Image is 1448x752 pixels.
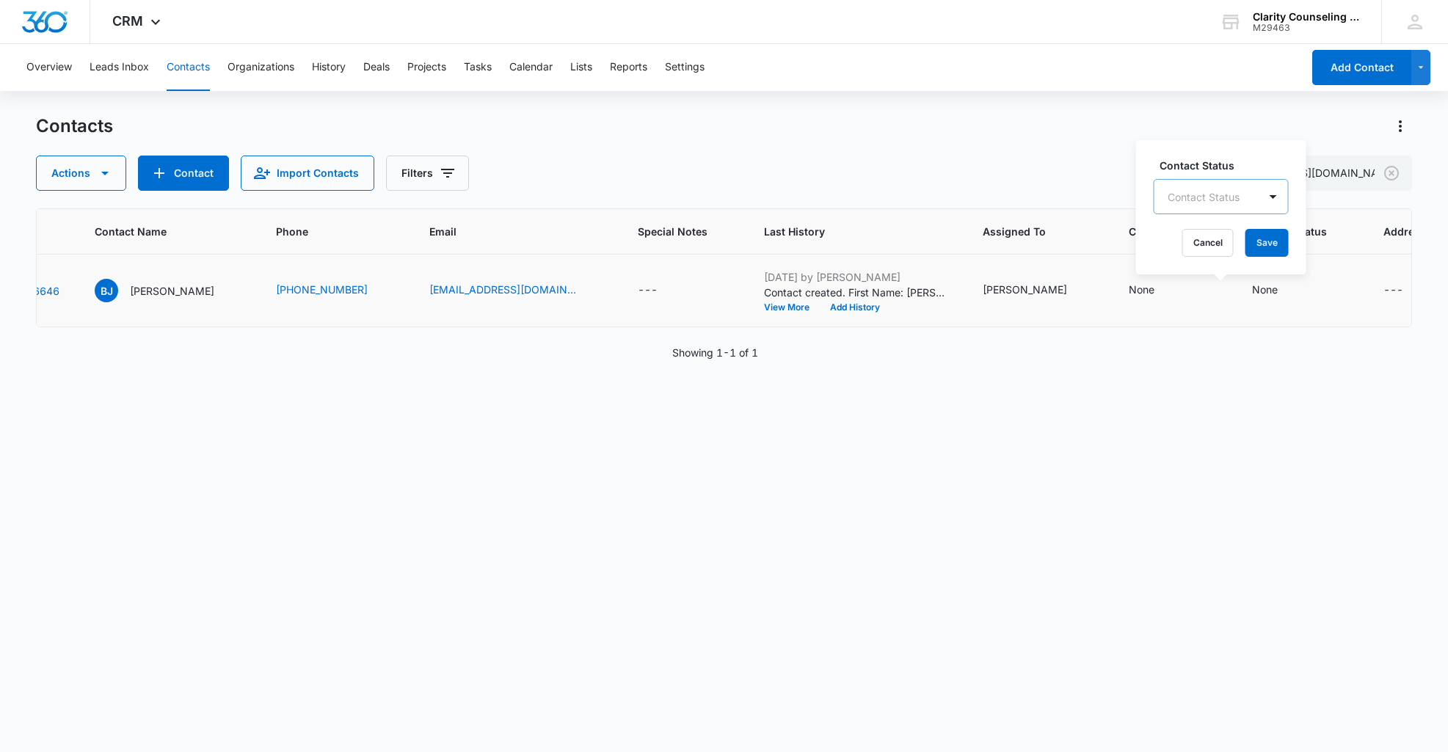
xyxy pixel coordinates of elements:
[665,44,705,91] button: Settings
[363,44,390,91] button: Deals
[1245,229,1289,257] button: Save
[1252,282,1304,299] div: Contact Status - None - Select to Edit Field
[1383,224,1426,239] span: Address
[764,303,820,312] button: View More
[764,224,926,239] span: Last History
[638,282,658,299] div: ---
[983,224,1072,239] span: Assigned To
[509,44,553,91] button: Calendar
[1182,229,1234,257] button: Cancel
[276,282,394,299] div: Phone - (910) 899-3566 - Select to Edit Field
[672,345,758,360] p: Showing 1-1 of 1
[570,44,592,91] button: Lists
[36,115,113,137] h1: Contacts
[138,156,229,191] button: Add Contact
[610,44,647,91] button: Reports
[1312,50,1411,85] button: Add Contact
[130,283,214,299] p: [PERSON_NAME]
[228,44,294,91] button: Organizations
[1129,282,1154,297] div: None
[167,44,210,91] button: Contacts
[276,282,368,297] a: [PHONE_NUMBER]
[1380,161,1403,185] button: Clear
[1253,23,1360,33] div: account id
[95,279,241,302] div: Contact Name - Bailey James - Select to Edit Field
[1160,158,1295,173] label: Contact Status
[1389,114,1412,138] button: Actions
[1129,224,1196,239] span: Contact Type
[1383,282,1403,299] div: ---
[464,44,492,91] button: Tasks
[407,44,446,91] button: Projects
[983,282,1067,297] div: [PERSON_NAME]
[429,224,581,239] span: Email
[820,303,890,312] button: Add History
[90,44,149,91] button: Leads Inbox
[429,282,603,299] div: Email - baileyynjg@gmail.com - Select to Edit Field
[95,279,118,302] span: BJ
[638,282,684,299] div: Special Notes - - Select to Edit Field
[95,224,219,239] span: Contact Name
[1253,11,1360,23] div: account name
[1252,282,1278,297] div: None
[638,224,707,239] span: Special Notes
[764,269,947,285] p: [DATE] by [PERSON_NAME]
[276,224,373,239] span: Phone
[1383,282,1430,299] div: Address - - Select to Edit Field
[1129,282,1181,299] div: Contact Type - None - Select to Edit Field
[764,285,947,300] p: Contact created. First Name: [PERSON_NAME] Last Name: [PERSON_NAME] Phone: [PHONE_NUMBER] Email: ...
[983,282,1094,299] div: Assigned To - Morgan DiGirolamo - Select to Edit Field
[312,44,346,91] button: History
[26,285,59,297] a: Navigate to contact details page for Bailey James
[241,156,374,191] button: Import Contacts
[36,156,126,191] button: Actions
[112,13,143,29] span: CRM
[429,282,576,297] a: [EMAIL_ADDRESS][DOMAIN_NAME]
[26,44,72,91] button: Overview
[386,156,469,191] button: Filters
